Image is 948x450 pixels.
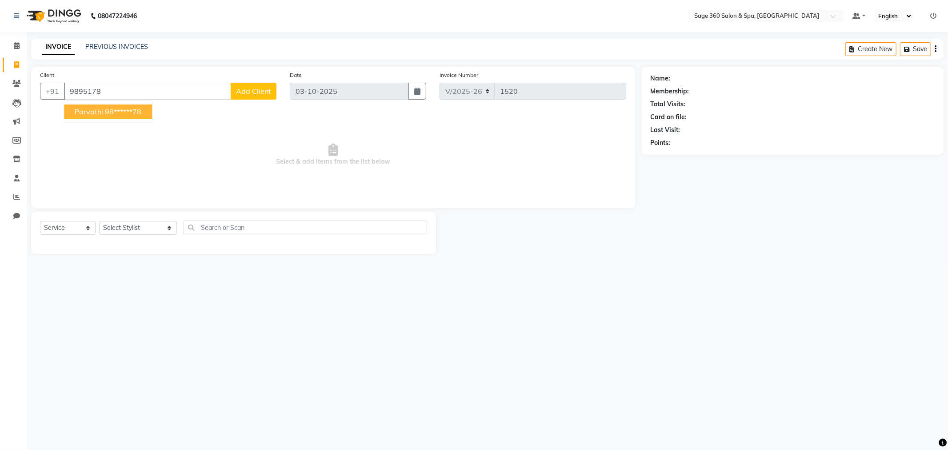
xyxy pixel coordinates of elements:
button: Add Client [231,83,276,100]
span: Add Client [236,87,271,96]
a: INVOICE [42,39,75,55]
div: Membership: [651,87,689,96]
div: Card on file: [651,112,687,122]
label: Client [40,71,54,79]
div: Last Visit: [651,125,680,135]
span: Parvathi [75,107,103,116]
label: Invoice Number [440,71,478,79]
input: Search by Name/Mobile/Email/Code [64,83,231,100]
button: +91 [40,83,65,100]
div: Total Visits: [651,100,686,109]
b: 08047224946 [98,4,137,28]
div: Name: [651,74,671,83]
button: Save [900,42,931,56]
input: Search or Scan [184,221,427,234]
label: Date [290,71,302,79]
span: Select & add items from the list below [40,110,626,199]
a: PREVIOUS INVOICES [85,43,148,51]
button: Create New [845,42,896,56]
img: logo [23,4,84,28]
div: Points: [651,138,671,148]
